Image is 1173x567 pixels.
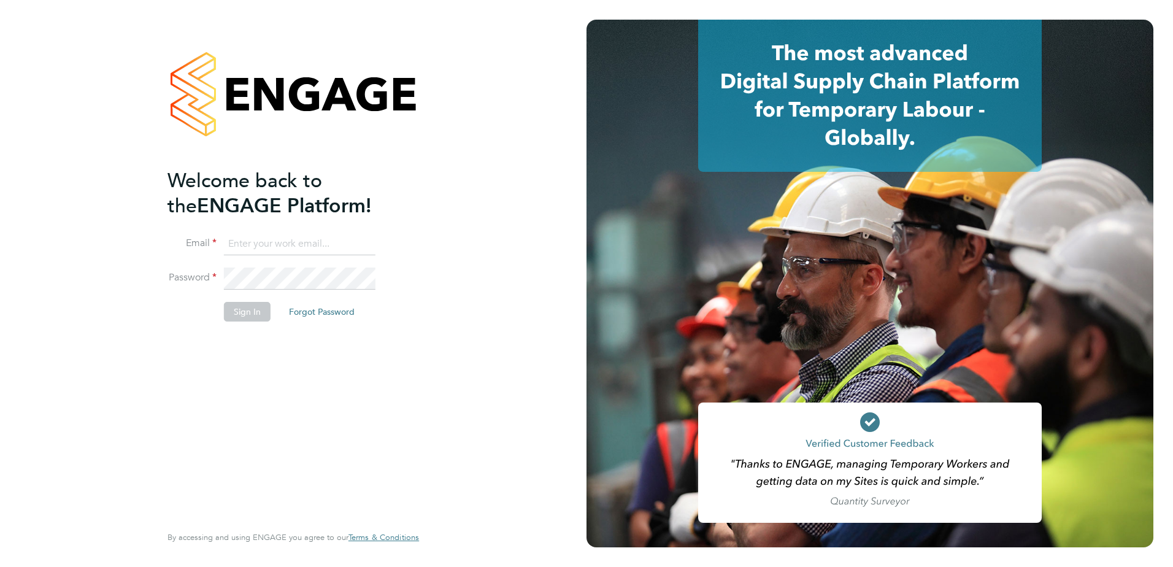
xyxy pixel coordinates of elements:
span: By accessing and using ENGAGE you agree to our [167,532,419,542]
label: Password [167,271,217,284]
span: Terms & Conditions [348,532,419,542]
a: Terms & Conditions [348,533,419,542]
label: Email [167,237,217,250]
h2: ENGAGE Platform! [167,168,407,218]
input: Enter your work email... [224,233,375,255]
span: Welcome back to the [167,169,322,218]
button: Sign In [224,302,271,322]
button: Forgot Password [279,302,364,322]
